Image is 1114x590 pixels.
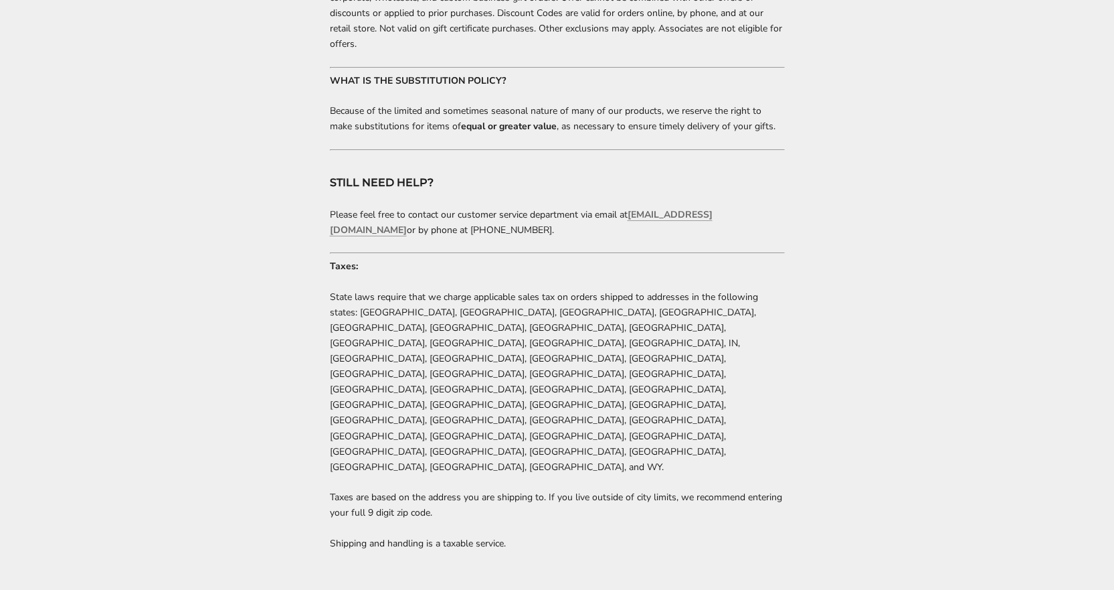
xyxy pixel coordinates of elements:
p: Because of the limited and sometimes seasonal nature of many of our products, we reserve the righ... [330,103,785,134]
p: Taxes are based on the address you are shipping to. If you live outside of city limits, we recomm... [330,490,785,520]
a: [EMAIL_ADDRESS][DOMAIN_NAME] [330,208,713,236]
p: State laws require that we charge applicable sales tax on orders shipped to addresses in the foll... [330,289,785,475]
strong: WHAT IS THE SUBSTITUTION POLICY? [330,74,506,87]
strong: STILL NEED HELP? [330,176,434,189]
strong: Taxes: [330,260,358,273]
p: Please feel free to contact our customer service department via email at or by phone at [PHONE_NU... [330,207,785,238]
strong: equal or greater value [461,120,557,133]
p: Shipping and handling is a taxable service. [330,536,785,551]
iframe: Sign Up via Text for Offers [11,539,138,579]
